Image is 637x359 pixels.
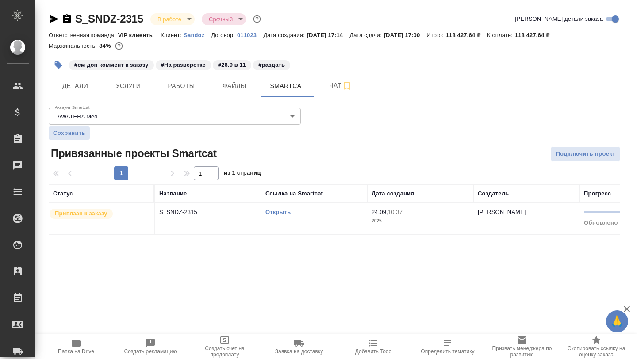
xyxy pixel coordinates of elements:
button: Скопировать ссылку [61,14,72,24]
span: Создать счет на предоплату [193,345,257,358]
p: #26.9 в 11 [218,61,246,69]
button: Определить тематику [411,334,485,359]
p: К оплате: [487,32,515,38]
span: Призвать менеджера по развитию [490,345,554,358]
p: 118 427,64 ₽ [515,32,556,38]
span: из 1 страниц [224,168,261,180]
p: [DATE] 17:14 [307,32,350,38]
button: Создать рекламацию [113,334,188,359]
button: Срочный [206,15,235,23]
p: 10:37 [388,209,403,215]
span: Работы [160,80,203,92]
p: S_SNDZ-2315 [159,208,257,217]
p: 84% [99,42,113,49]
p: VIP клиенты [118,32,161,38]
a: Открыть [265,209,291,215]
a: S_SNDZ-2315 [75,13,143,25]
p: Дата создания: [263,32,307,38]
p: Маржинальность: [49,42,99,49]
button: AWATERA Med [55,113,100,120]
button: Папка на Drive [39,334,113,359]
p: [PERSON_NAME] [478,209,526,215]
div: В работе [202,13,246,25]
span: Файлы [213,80,256,92]
span: Сохранить [53,129,85,137]
p: Договор: [211,32,237,38]
span: Подключить проект [556,149,615,159]
button: Призвать менеджера по развитию [485,334,559,359]
div: Название [159,189,187,198]
button: Добавить тэг [49,55,68,75]
span: раздать [252,61,291,68]
p: #раздать [258,61,285,69]
p: 2025 [372,217,469,225]
button: Скопировать ссылку на оценку заказа [559,334,633,359]
button: 15558.60 RUB; [113,40,125,52]
span: Smartcat [266,80,309,92]
div: Создатель [478,189,509,198]
button: 🙏 [606,310,628,332]
div: Дата создания [372,189,414,198]
button: Доп статусы указывают на важность/срочность заказа [251,13,263,25]
p: 24.09, [372,209,388,215]
div: В работе [150,13,195,25]
svg: Подписаться [342,80,352,91]
p: Привязан к заказу [55,209,107,218]
p: 118 427,64 ₽ [446,32,487,38]
span: 🙏 [610,312,625,331]
p: #см доп коммент к заказу [74,61,149,69]
span: Определить тематику [421,348,474,355]
span: Скопировать ссылку на оценку заказа [564,345,628,358]
button: Подключить проект [551,146,620,162]
p: Итого: [426,32,445,38]
span: Добавить Todo [355,348,391,355]
div: Прогресс [584,189,611,198]
span: На разверстке [155,61,212,68]
span: 26.9 в 11 [212,61,252,68]
span: Чат [319,80,362,91]
p: Ответственная команда: [49,32,118,38]
p: #На разверстке [161,61,206,69]
button: В работе [155,15,184,23]
span: Детали [54,80,96,92]
p: Клиент: [161,32,184,38]
p: Дата сдачи: [349,32,384,38]
span: [PERSON_NAME] детали заказа [515,15,603,23]
a: 011023 [237,31,263,38]
span: Создать рекламацию [124,348,177,355]
p: [DATE] 17:00 [384,32,427,38]
p: 011023 [237,32,263,38]
button: Скопировать ссылку для ЯМессенджера [49,14,59,24]
span: Услуги [107,80,150,92]
p: Sandoz [184,32,211,38]
div: Статус [53,189,73,198]
button: Заявка на доставку [262,334,336,359]
div: Ссылка на Smartcat [265,189,323,198]
span: Папка на Drive [58,348,94,355]
a: Sandoz [184,31,211,38]
button: Создать счет на предоплату [188,334,262,359]
span: Заявка на доставку [275,348,323,355]
button: Сохранить [49,126,90,140]
div: AWATERA Med [49,108,301,125]
span: Привязанные проекты Smartcat [49,146,217,160]
button: Добавить Todo [336,334,411,359]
